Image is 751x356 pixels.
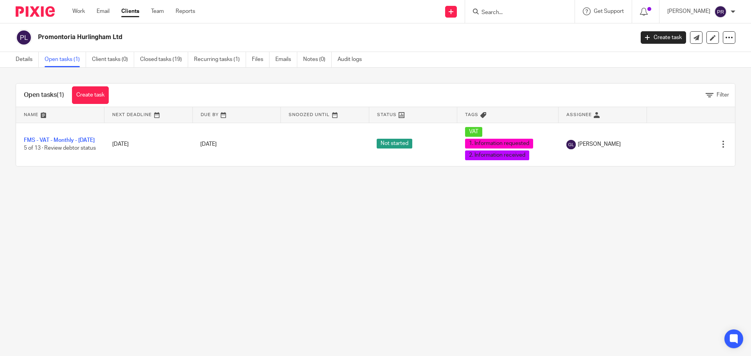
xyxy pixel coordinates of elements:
[104,123,193,166] td: [DATE]
[140,52,188,67] a: Closed tasks (19)
[377,139,412,148] span: Not started
[24,146,96,151] span: 5 of 13 · Review debtor status
[275,52,297,67] a: Emails
[465,113,478,117] span: Tags
[16,52,39,67] a: Details
[252,52,269,67] a: Files
[194,52,246,67] a: Recurring tasks (1)
[465,127,482,137] span: VAT
[303,52,332,67] a: Notes (0)
[72,86,109,104] a: Create task
[338,52,368,67] a: Audit logs
[24,91,64,99] h1: Open tasks
[16,6,55,17] img: Pixie
[38,33,511,41] h2: Promontoria Hurlingham Ltd
[200,141,217,147] span: [DATE]
[289,113,330,117] span: Snoozed Until
[24,138,95,143] a: FMS - VAT - Monthly - [DATE]
[667,7,710,15] p: [PERSON_NAME]
[377,113,397,117] span: Status
[481,9,551,16] input: Search
[92,52,134,67] a: Client tasks (0)
[72,7,85,15] a: Work
[578,140,621,148] span: [PERSON_NAME]
[566,140,576,149] img: svg%3E
[714,5,727,18] img: svg%3E
[151,7,164,15] a: Team
[176,7,195,15] a: Reports
[717,92,729,98] span: Filter
[97,7,110,15] a: Email
[121,7,139,15] a: Clients
[465,139,533,148] span: 1. Information requested
[641,31,686,44] a: Create task
[45,52,86,67] a: Open tasks (1)
[594,9,624,14] span: Get Support
[16,29,32,46] img: svg%3E
[465,150,529,160] span: 2. Information received
[57,92,64,98] span: (1)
